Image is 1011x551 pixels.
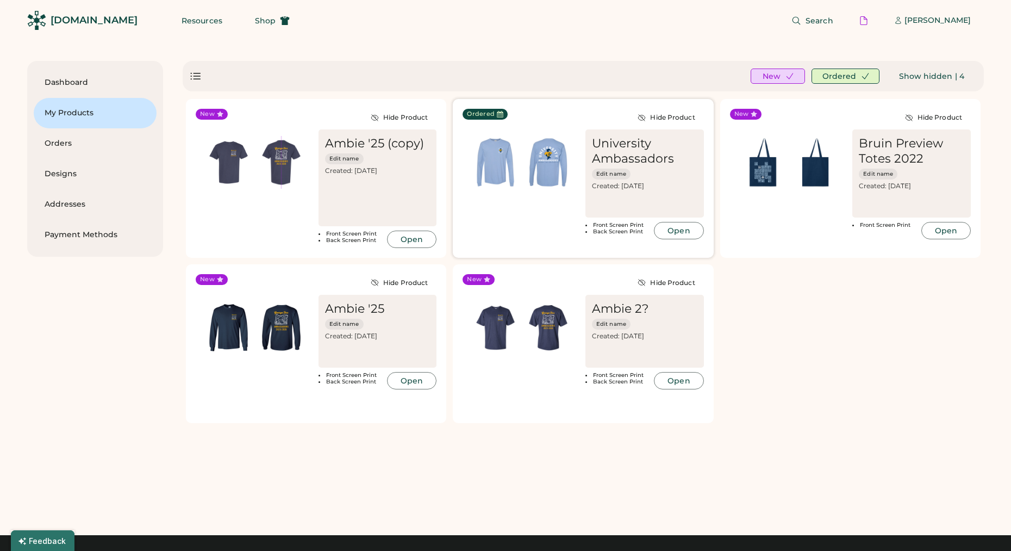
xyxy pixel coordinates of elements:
div: [DOMAIN_NAME] [51,14,138,27]
img: generate-image [202,136,255,189]
li: Front Screen Print [319,231,384,237]
button: Edit name [325,153,364,164]
button: Edit name [325,319,364,330]
img: generate-image [255,301,308,354]
div: New [200,275,215,284]
button: Shop [242,10,303,32]
img: Rendered Logo - Screens [27,11,46,30]
span: Shop [255,17,276,24]
div: Created: [DATE] [592,182,701,190]
div: Created: [DATE] [325,166,434,175]
img: generate-image [469,301,522,354]
div: Orders [45,138,146,149]
li: Back Screen Print [585,228,651,235]
div: Created: [DATE] [859,182,968,190]
button: Hide Product [896,109,971,126]
div: [PERSON_NAME] [904,15,971,26]
img: generate-image [737,136,789,189]
button: Hide Product [629,109,703,126]
div: New [200,110,215,119]
button: Edit name [592,319,631,330]
img: generate-image [255,136,308,189]
div: University Ambassadors [592,136,701,166]
div: Ordered [467,110,495,119]
div: My Products [45,108,146,119]
div: Created: [DATE] [325,332,434,340]
div: Created: [DATE] [592,332,701,340]
img: generate-image [522,301,575,354]
li: Back Screen Print [319,237,384,244]
img: generate-image [522,136,575,189]
span: Search [806,17,833,24]
div: Addresses [45,199,146,210]
li: Back Screen Print [585,379,651,385]
iframe: Front Chat [959,502,1006,549]
button: Edit name [859,169,897,179]
div: New [734,110,749,119]
li: Front Screen Print [585,372,651,379]
div: Show list view [189,70,202,83]
img: generate-image [202,301,255,354]
button: Open [387,372,436,389]
li: Front Screen Print [585,222,651,228]
button: Open [654,372,703,389]
li: Front Screen Print [319,372,384,379]
div: Dashboard [45,77,146,88]
button: New [751,69,805,84]
img: generate-image [469,136,522,189]
div: Designs [45,169,146,179]
button: Last Order Date: [497,111,503,117]
li: Front Screen Print [852,222,918,228]
li: Back Screen Print [319,379,384,385]
img: generate-image [789,136,842,189]
button: Hide Product [362,109,436,126]
div: Bruin Preview Totes 2022 [859,136,968,166]
div: Ambie '25 [325,301,384,317]
button: Hide Product [629,274,703,292]
div: Payment Methods [45,230,146,240]
button: Show hidden | 4 [886,67,978,85]
button: Hide Product [362,274,436,292]
button: Edit name [592,169,631,179]
button: Open [921,222,971,239]
div: Ambie '25 (copy) [325,136,424,151]
div: Ambie 2? [592,301,648,317]
button: Resources [168,10,235,32]
button: Ordered [812,69,879,84]
button: Search [778,10,846,32]
button: Open [387,231,436,248]
button: Open [654,222,703,239]
div: New [467,275,482,284]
